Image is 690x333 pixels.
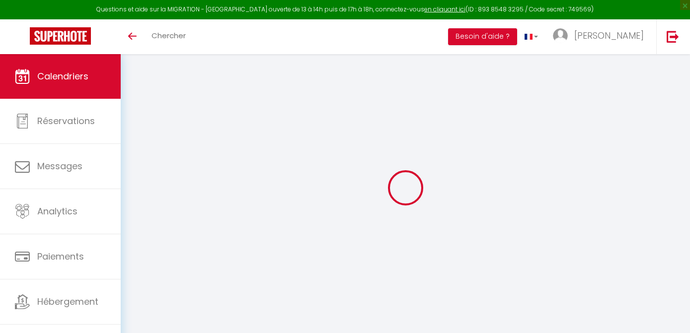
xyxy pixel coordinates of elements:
[37,115,95,127] span: Réservations
[545,19,656,54] a: ... [PERSON_NAME]
[37,295,98,308] span: Hébergement
[37,70,88,82] span: Calendriers
[37,205,77,217] span: Analytics
[152,30,186,41] span: Chercher
[144,19,193,54] a: Chercher
[30,27,91,45] img: Super Booking
[37,160,82,172] span: Messages
[37,250,84,263] span: Paiements
[574,29,644,42] span: [PERSON_NAME]
[667,30,679,43] img: logout
[553,28,568,43] img: ...
[424,5,465,13] a: en cliquant ici
[448,28,517,45] button: Besoin d'aide ?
